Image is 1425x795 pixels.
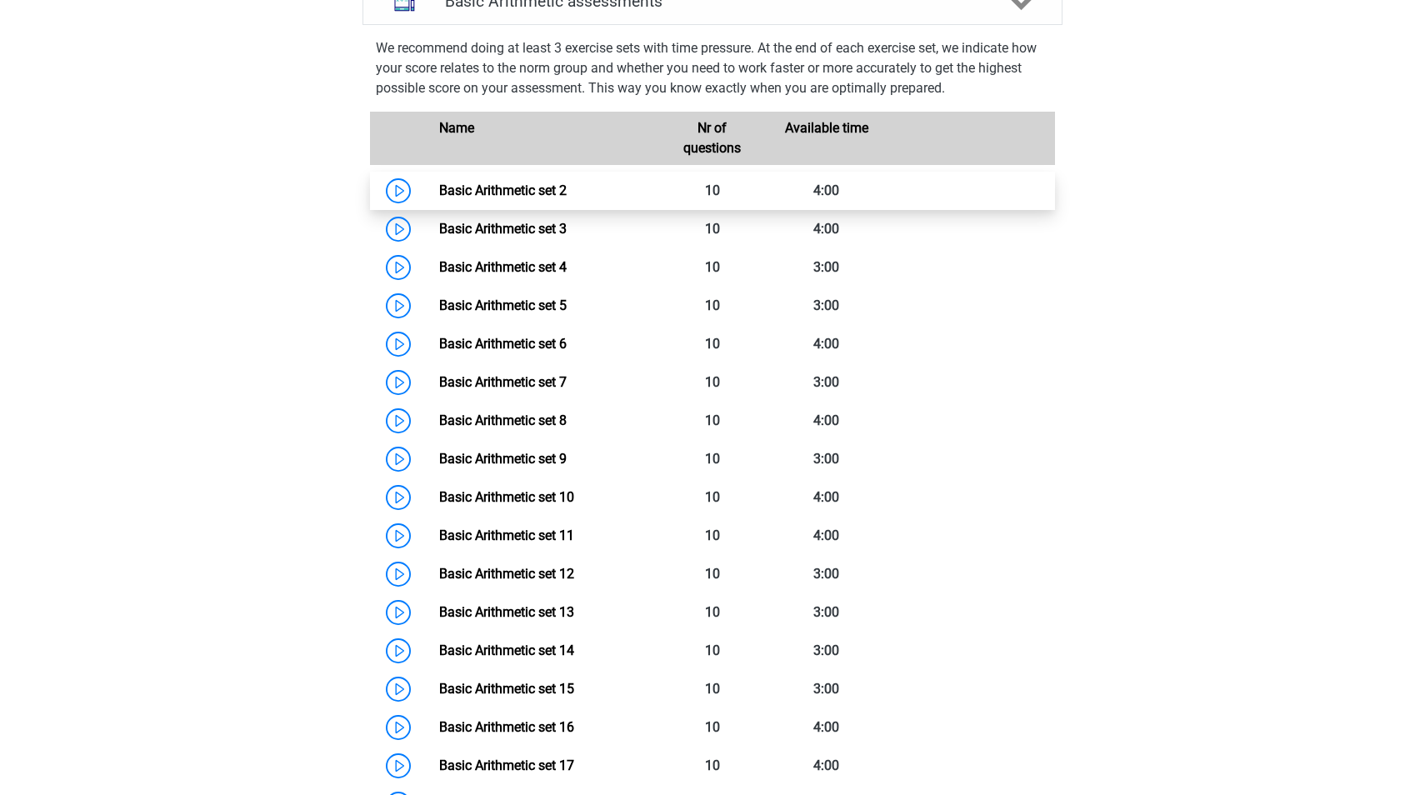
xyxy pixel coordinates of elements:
[439,642,574,658] a: Basic Arithmetic set 14
[439,374,567,390] a: Basic Arithmetic set 7
[376,38,1049,98] p: We recommend doing at least 3 exercise sets with time pressure. At the end of each exercise set, ...
[439,259,567,275] a: Basic Arithmetic set 4
[769,118,883,158] div: Available time
[439,681,574,697] a: Basic Arithmetic set 15
[439,451,567,467] a: Basic Arithmetic set 9
[439,412,567,428] a: Basic Arithmetic set 8
[439,566,574,582] a: Basic Arithmetic set 12
[439,719,574,735] a: Basic Arithmetic set 16
[439,527,574,543] a: Basic Arithmetic set 11
[427,118,655,158] div: Name
[439,297,567,313] a: Basic Arithmetic set 5
[655,118,769,158] div: Nr of questions
[439,489,574,505] a: Basic Arithmetic set 10
[439,182,567,198] a: Basic Arithmetic set 2
[439,221,567,237] a: Basic Arithmetic set 3
[439,757,574,773] a: Basic Arithmetic set 17
[439,604,574,620] a: Basic Arithmetic set 13
[439,336,567,352] a: Basic Arithmetic set 6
